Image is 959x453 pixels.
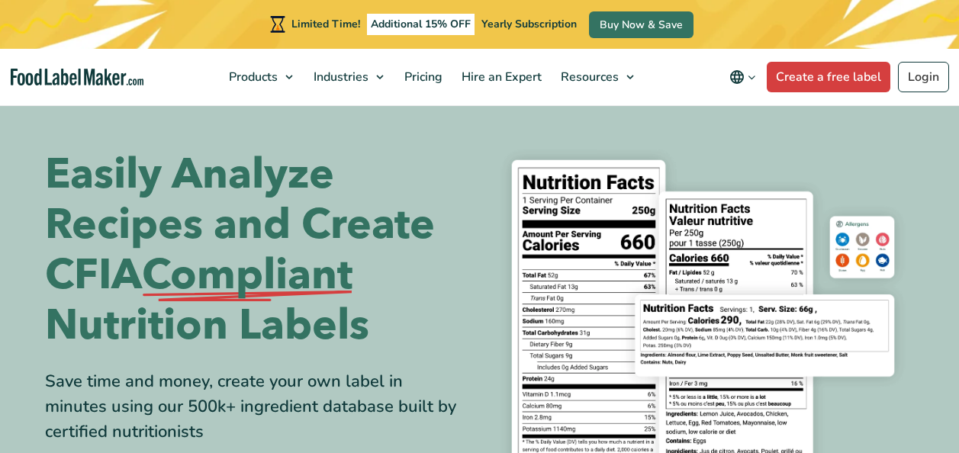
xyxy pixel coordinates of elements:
a: Buy Now & Save [589,11,694,38]
a: Resources [552,49,642,105]
span: Hire an Expert [457,69,543,85]
h1: Easily Analyze Recipes and Create CFIA Nutrition Labels [45,149,468,351]
span: Resources [556,69,620,85]
a: Login [898,62,949,92]
a: Industries [304,49,391,105]
div: Save time and money, create your own label in minutes using our 500k+ ingredient database built b... [45,369,468,445]
a: Products [220,49,301,105]
button: Change language [719,62,767,92]
span: Additional 15% OFF [367,14,475,35]
a: Food Label Maker homepage [11,69,144,86]
span: Limited Time! [291,17,360,31]
span: Yearly Subscription [481,17,577,31]
a: Pricing [395,49,449,105]
span: Products [224,69,279,85]
span: Industries [309,69,370,85]
a: Create a free label [767,62,890,92]
span: Compliant [142,250,352,300]
a: Hire an Expert [452,49,548,105]
span: Pricing [400,69,444,85]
